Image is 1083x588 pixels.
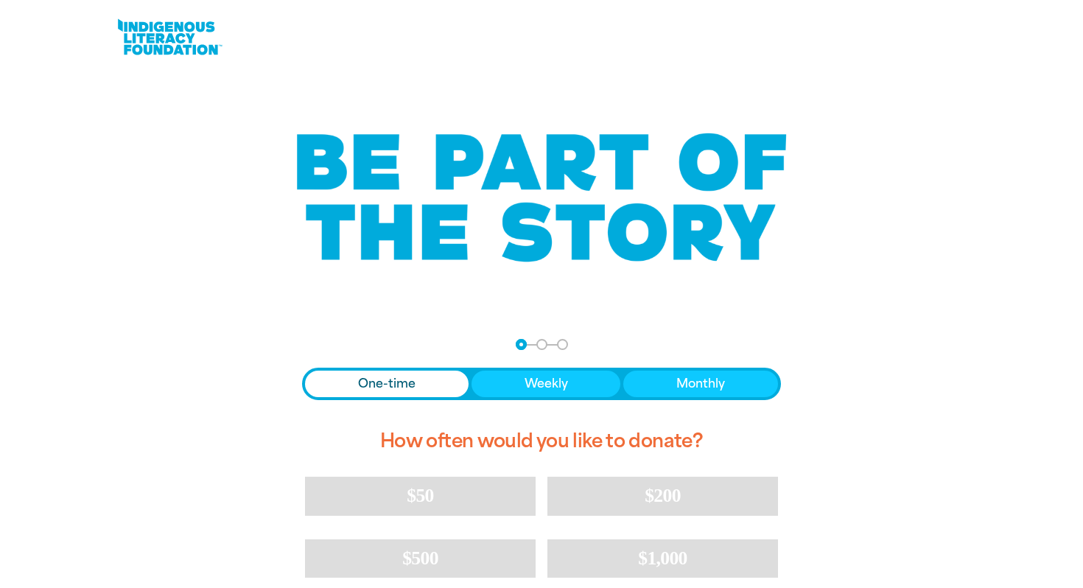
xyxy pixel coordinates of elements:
[305,371,469,397] button: One-time
[676,375,725,393] span: Monthly
[302,368,781,400] div: Donation frequency
[547,477,778,515] button: $200
[284,104,799,292] img: Be part of the story
[525,375,568,393] span: Weekly
[302,418,781,465] h2: How often would you like to donate?
[557,339,568,350] button: Navigate to step 3 of 3 to enter your payment details
[407,485,433,506] span: $50
[638,547,687,569] span: $1,000
[547,539,778,578] button: $1,000
[305,539,536,578] button: $500
[402,547,438,569] span: $500
[623,371,778,397] button: Monthly
[536,339,547,350] button: Navigate to step 2 of 3 to enter your details
[516,339,527,350] button: Navigate to step 1 of 3 to enter your donation amount
[305,477,536,515] button: $50
[645,485,681,506] span: $200
[358,375,416,393] span: One-time
[472,371,621,397] button: Weekly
